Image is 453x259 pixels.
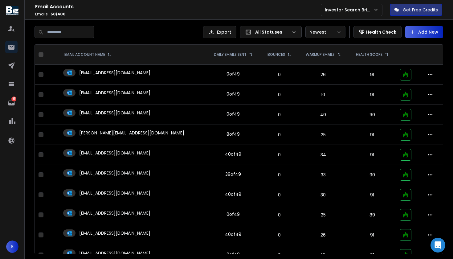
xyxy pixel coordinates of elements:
[264,192,294,198] p: 0
[264,172,294,178] p: 0
[79,90,150,96] p: [EMAIL_ADDRESS][DOMAIN_NAME]
[79,170,150,176] p: [EMAIL_ADDRESS][DOMAIN_NAME]
[298,205,348,225] td: 25
[226,251,240,257] div: 0 of 49
[264,112,294,118] p: 0
[264,152,294,158] p: 0
[226,211,240,217] div: 0 of 49
[348,125,396,145] td: 91
[203,26,236,38] button: Export
[226,71,240,77] div: 0 of 49
[264,72,294,78] p: 0
[51,11,66,17] span: 50 / 400
[264,232,294,238] p: 0
[356,52,382,57] p: HEALTH SCORE
[225,151,241,157] div: 40 of 49
[298,145,348,165] td: 34
[79,150,150,156] p: [EMAIL_ADDRESS][DOMAIN_NAME]
[11,97,16,101] p: 65
[79,250,150,256] p: [EMAIL_ADDRESS][DOMAIN_NAME]
[264,92,294,98] p: 0
[264,252,294,258] p: 0
[6,240,18,253] button: S
[306,52,335,57] p: WARMUP EMAILS
[64,52,111,57] div: EMAIL ACCOUNT NAME
[79,130,184,136] p: [PERSON_NAME][EMAIL_ADDRESS][DOMAIN_NAME]
[353,26,402,38] button: Health Check
[298,65,348,85] td: 26
[226,91,240,97] div: 0 of 49
[366,29,396,35] p: Health Check
[226,131,240,137] div: 8 of 49
[348,165,396,185] td: 90
[267,52,285,57] p: BOUNCES
[403,7,438,13] p: Get Free Credits
[79,110,150,116] p: [EMAIL_ADDRESS][DOMAIN_NAME]
[214,52,247,57] p: DAILY EMAILS SENT
[225,191,241,197] div: 40 of 49
[348,65,396,85] td: 91
[298,85,348,105] td: 10
[264,132,294,138] p: 0
[348,85,396,105] td: 91
[325,7,373,13] p: Investor Search Brillwood
[431,238,445,253] div: Open Intercom Messenger
[226,111,240,117] div: 0 of 49
[298,125,348,145] td: 25
[390,4,442,16] button: Get Free Credits
[35,3,321,10] h1: Email Accounts
[305,26,345,38] button: Newest
[79,210,150,216] p: [EMAIL_ADDRESS][DOMAIN_NAME]
[298,185,348,205] td: 30
[298,225,348,245] td: 26
[79,70,150,76] p: [EMAIL_ADDRESS][DOMAIN_NAME]
[5,97,18,109] a: 65
[35,12,321,17] p: Emails :
[79,230,150,236] p: [EMAIL_ADDRESS][DOMAIN_NAME]
[264,212,294,218] p: 0
[225,231,241,237] div: 40 of 49
[348,185,396,205] td: 91
[255,29,289,35] p: All Statuses
[298,165,348,185] td: 33
[348,145,396,165] td: 91
[6,6,18,15] img: logo
[405,26,443,38] button: Add New
[225,171,241,177] div: 39 of 49
[298,105,348,125] td: 40
[79,190,150,196] p: [EMAIL_ADDRESS][DOMAIN_NAME]
[348,105,396,125] td: 90
[348,225,396,245] td: 91
[348,205,396,225] td: 89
